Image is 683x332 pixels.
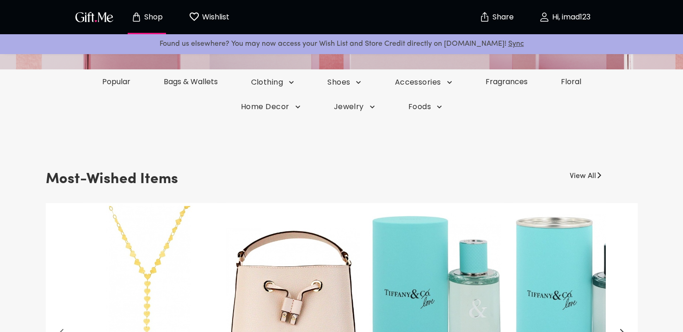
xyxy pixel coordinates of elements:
[490,13,514,21] p: Share
[327,77,361,87] span: Shoes
[200,11,229,23] p: Wishlist
[184,2,234,32] button: Wishlist page
[7,38,676,50] p: Found us elsewhere? You may now access your Wish List and Store Credit directly on [DOMAIN_NAME]!
[74,10,115,24] img: GiftMe Logo
[147,76,234,87] a: Bags & Wallets
[86,76,147,87] a: Popular
[518,2,611,32] button: Hi, imad123
[317,102,392,112] button: Jewelry
[311,77,378,87] button: Shoes
[570,167,596,182] a: View All
[378,77,468,87] button: Accessories
[251,77,295,87] span: Clothing
[241,102,301,112] span: Home Decor
[392,102,459,112] button: Foods
[508,40,524,48] a: Sync
[480,1,513,33] button: Share
[479,12,490,23] img: secure
[544,76,598,87] a: Floral
[550,13,591,21] p: Hi, imad123
[224,102,317,112] button: Home Decor
[142,13,163,21] p: Shop
[334,102,375,112] span: Jewelry
[234,77,311,87] button: Clothing
[73,12,116,23] button: GiftMe Logo
[122,2,172,32] button: Store page
[469,76,544,87] a: Fragrances
[46,167,178,192] h3: Most-Wished Items
[408,102,442,112] span: Foods
[394,77,452,87] span: Accessories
